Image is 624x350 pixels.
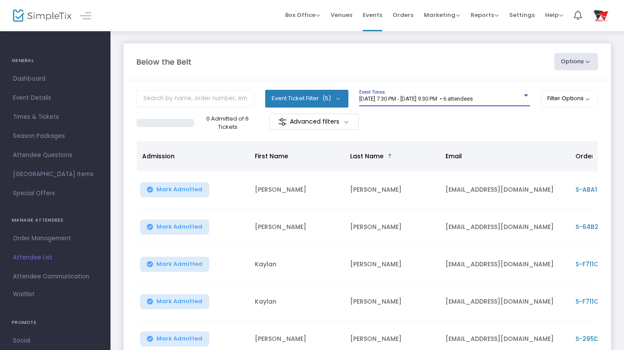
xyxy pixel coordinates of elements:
span: Event Details [13,92,97,104]
span: [DATE] 7:30 PM - [DATE] 9:30 PM • 6 attendees [359,95,473,102]
span: Email [445,152,462,160]
p: 0 Admitted of 6 Tickets [198,114,257,131]
span: Events [363,4,382,26]
span: Sortable [387,153,393,160]
span: S-F711CA6B-C [575,297,619,306]
span: Season Packages [13,131,97,142]
m-button: Advanced filters [269,114,359,130]
span: First Name [255,152,288,160]
button: Options [554,53,598,70]
td: [EMAIL_ADDRESS][DOMAIN_NAME] [440,209,570,246]
td: [PERSON_NAME] [345,246,440,283]
span: Venues [331,4,352,26]
span: Mark Admitted [156,223,202,230]
td: [EMAIL_ADDRESS][DOMAIN_NAME] [440,171,570,209]
span: Waitlist [13,290,35,299]
h4: GENERAL [12,52,99,69]
td: [PERSON_NAME] [345,209,440,246]
span: Social [13,335,97,347]
button: Mark Admitted [140,182,209,197]
span: Dashboard [13,73,97,85]
button: Mark Admitted [140,219,209,235]
span: Attendee Communication [13,271,97,282]
button: Mark Admitted [140,331,209,347]
button: Mark Admitted [140,257,209,272]
button: Event Ticket Filter(5) [265,90,348,107]
h4: PROMOTE [12,314,99,331]
span: [GEOGRAPHIC_DATA] Items [13,169,97,180]
span: S-64B2EDD8-6 [575,222,621,231]
span: Marketing [424,11,460,19]
td: Kaylan [250,283,345,321]
td: [EMAIL_ADDRESS][DOMAIN_NAME] [440,283,570,321]
span: Special Offers [13,188,97,199]
span: S-F711CA6B-C [575,260,619,268]
input: Search by name, order number, email, ip address [136,90,254,108]
m-panel-title: Below the Belt [136,56,192,68]
span: Box Office [285,11,320,19]
td: Kaylan [250,246,345,283]
td: [PERSON_NAME] [250,171,345,209]
span: Settings [509,4,535,26]
span: Last Name [350,152,383,160]
span: Mark Admitted [156,261,202,268]
span: S-295D9D44-3 [575,334,623,343]
span: Attendee List [13,252,97,263]
td: [PERSON_NAME] [250,209,345,246]
span: Help [545,11,563,19]
td: [EMAIL_ADDRESS][DOMAIN_NAME] [440,246,570,283]
span: (5) [322,95,331,102]
td: [PERSON_NAME] [345,171,440,209]
span: Attendee Questions [13,150,97,161]
td: [PERSON_NAME] [345,283,440,321]
span: Mark Admitted [156,186,202,193]
h4: MANAGE ATTENDEES [12,212,99,229]
span: Orders [393,4,413,26]
span: Admission [142,152,175,160]
img: filter [278,118,287,126]
button: Filter Options [541,90,598,107]
span: Reports [471,11,499,19]
span: S-ABA1E5A5-F [575,185,619,194]
span: Order Management [13,233,97,244]
span: Order ID [575,152,602,160]
span: Mark Admitted [156,298,202,305]
button: Mark Admitted [140,294,209,309]
span: Mark Admitted [156,335,202,342]
span: Times & Tickets [13,111,97,123]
